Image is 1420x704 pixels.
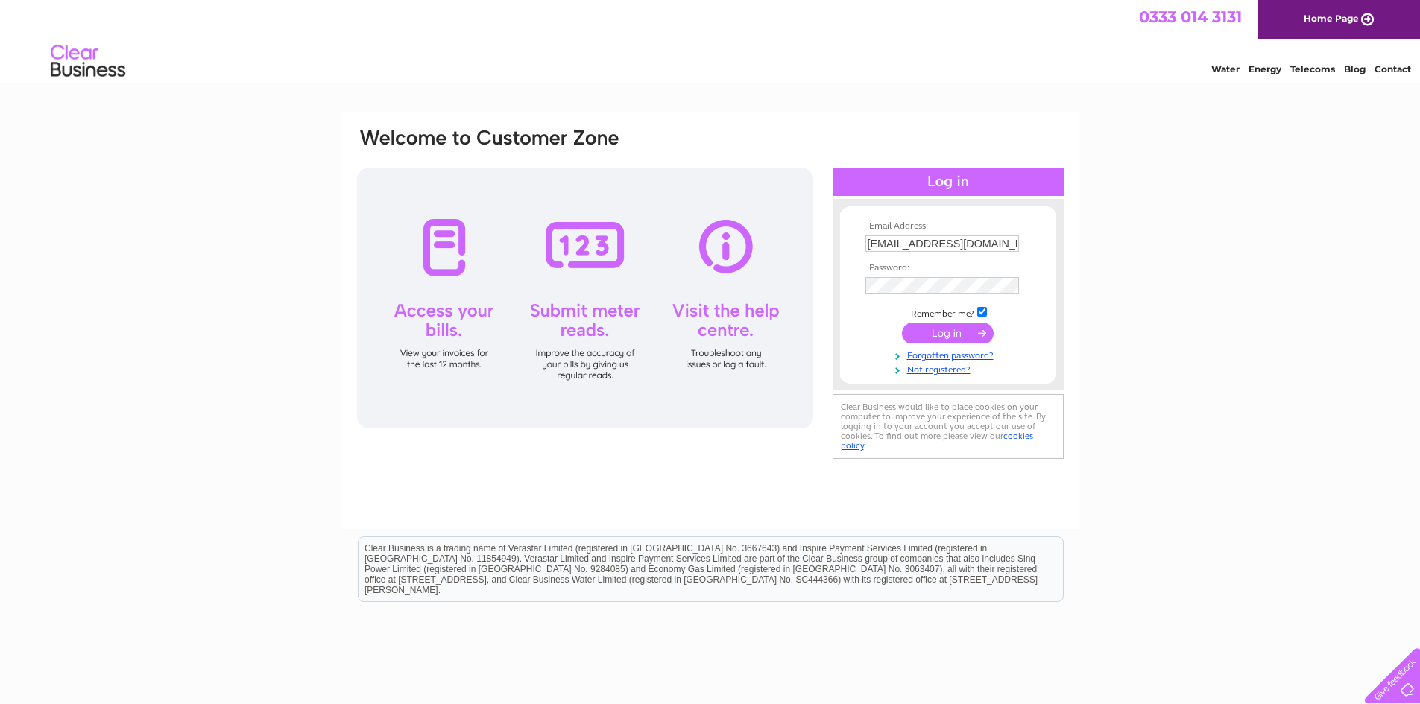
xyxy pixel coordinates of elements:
[862,263,1035,273] th: Password:
[841,431,1033,451] a: cookies policy
[865,347,1035,361] a: Forgotten password?
[862,221,1035,232] th: Email Address:
[1290,63,1335,74] a: Telecoms
[902,323,994,343] input: Submit
[865,361,1035,375] a: Not registered?
[359,8,1063,72] div: Clear Business is a trading name of Verastar Limited (registered in [GEOGRAPHIC_DATA] No. 3667643...
[1139,7,1242,26] a: 0333 014 3131
[1344,63,1366,74] a: Blog
[833,394,1064,459] div: Clear Business would like to place cookies on your computer to improve your experience of the sit...
[1211,63,1240,74] a: Water
[1375,63,1411,74] a: Contact
[50,39,126,84] img: logo.png
[1249,63,1281,74] a: Energy
[862,305,1035,320] td: Remember me?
